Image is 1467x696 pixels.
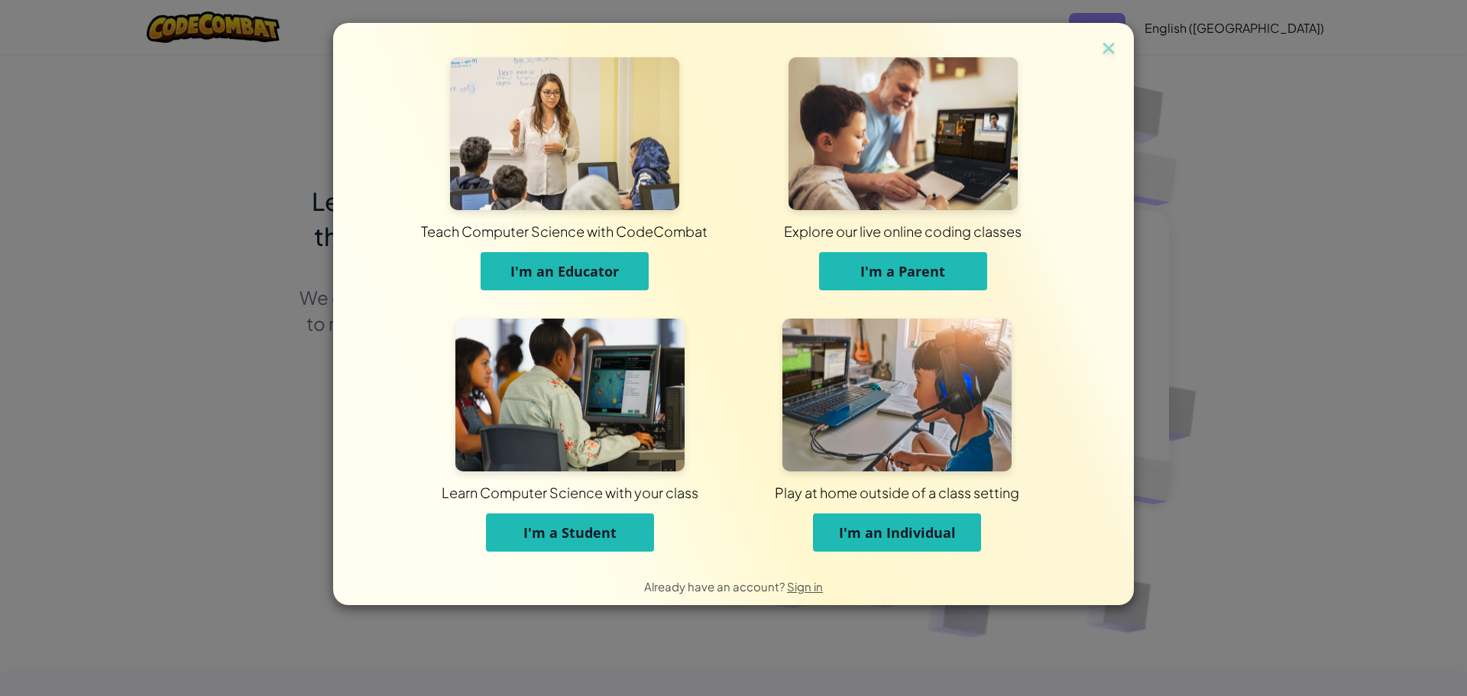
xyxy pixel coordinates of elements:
span: I'm an Individual [839,523,956,542]
a: Sign in [787,579,823,594]
img: For Students [455,319,685,471]
img: For Parents [789,57,1018,210]
div: Explore our live online coding classes [510,222,1296,241]
span: I'm a Student [523,523,617,542]
div: Play at home outside of a class setting [521,483,1273,502]
img: close icon [1099,38,1119,61]
img: For Educators [450,57,679,210]
span: I'm an Educator [510,262,619,280]
button: I'm a Student [486,513,654,552]
button: I'm an Individual [813,513,981,552]
span: Already have an account? [644,579,787,594]
button: I'm an Educator [481,252,649,290]
button: I'm a Parent [819,252,987,290]
img: For Individuals [782,319,1012,471]
span: I'm a Parent [860,262,945,280]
